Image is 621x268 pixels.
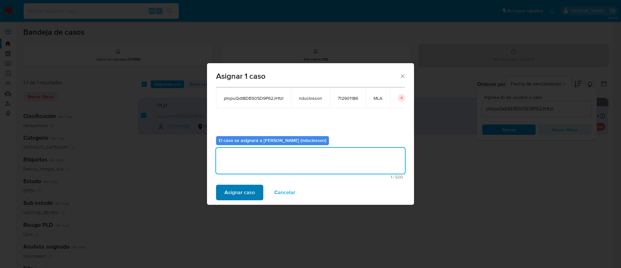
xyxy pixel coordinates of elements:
[399,73,405,79] button: Cerrar ventana
[218,175,403,179] span: Máximo 500 caracteres
[219,137,326,144] b: El caso se asignará a [PERSON_NAME] (nduclosson)
[207,63,414,205] div: assign-modal
[374,95,382,101] span: MLA
[274,185,295,200] span: Cancelar
[224,185,255,200] span: Asignar caso
[216,185,263,200] button: Asignar caso
[266,185,304,200] button: Cancelar
[398,94,406,102] button: icon-button
[216,72,399,80] span: Asignar 1 caso
[299,95,322,101] span: nduclosson
[338,95,358,101] span: 712901186
[224,95,283,101] span: ptopuQdt8DBS05D9P62JHtzI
